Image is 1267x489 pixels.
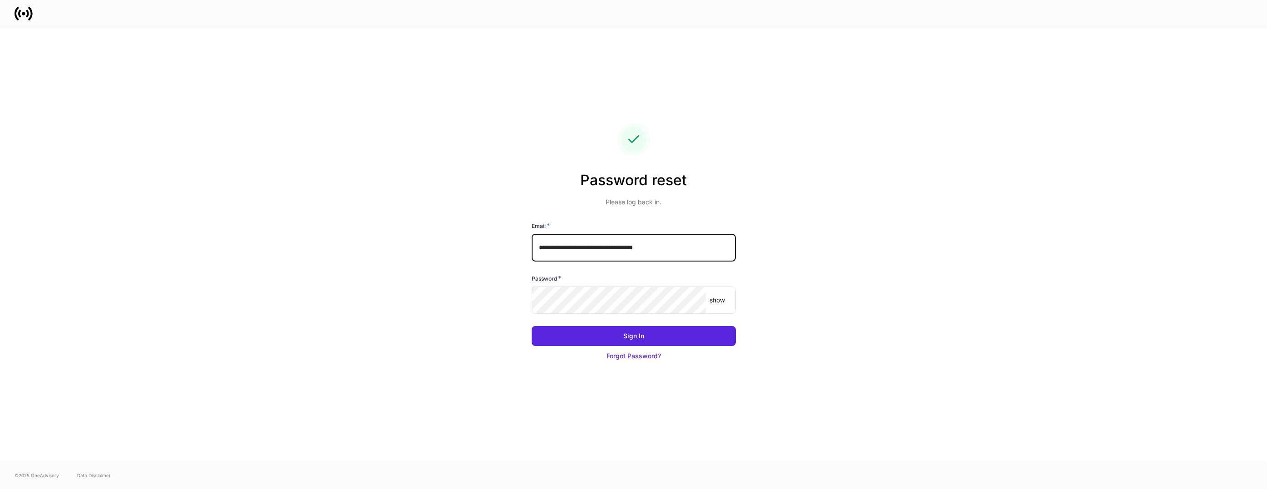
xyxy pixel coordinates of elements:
a: Data Disclaimer [77,472,111,479]
h2: Password reset [532,170,736,198]
h6: Password [532,274,561,283]
button: Sign In [532,326,736,346]
button: Forgot Password? [532,346,736,366]
div: Forgot Password? [607,351,661,361]
p: show [709,296,725,305]
span: © 2025 OneAdvisory [15,472,59,479]
h6: Email [532,221,550,230]
p: Please log back in. [532,198,736,207]
div: Sign In [623,331,644,341]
